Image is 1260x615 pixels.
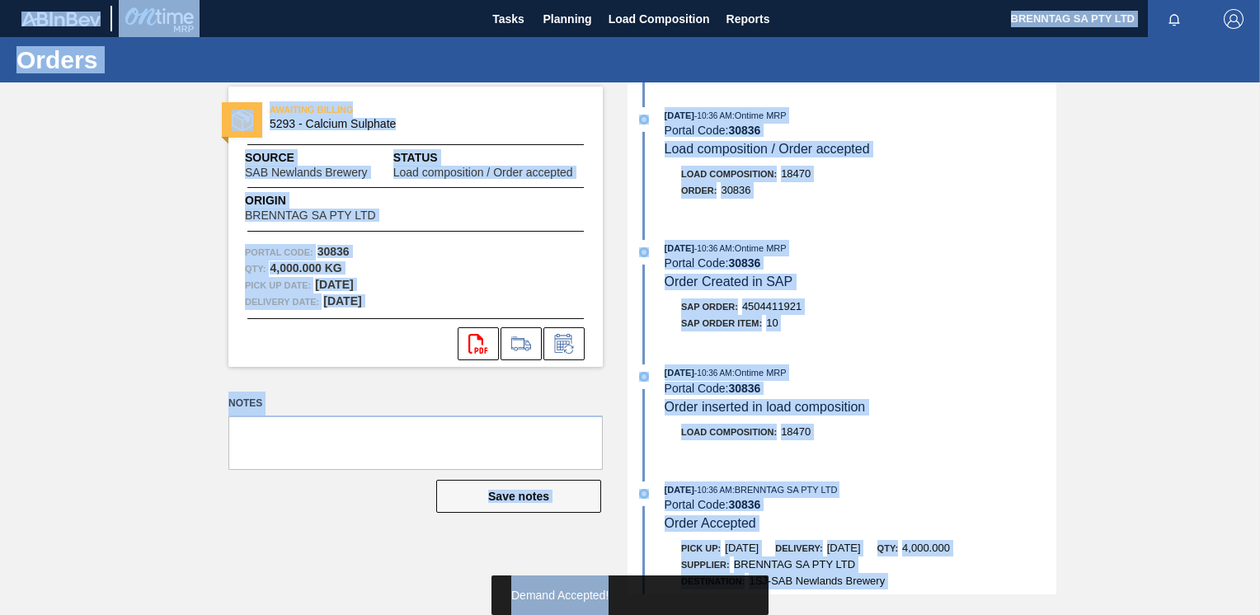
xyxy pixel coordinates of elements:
[749,575,885,587] span: 1SJ-SAB Newlands Brewery
[681,543,721,553] span: Pick up:
[245,293,319,310] span: Delivery Date:
[728,256,760,270] strong: 30836
[639,372,649,382] img: atual
[728,382,760,395] strong: 30836
[436,480,601,513] button: Save notes
[245,209,376,222] span: BRENNTAG SA PTY LTD
[732,368,787,378] span: : Ontime MRP
[681,318,762,328] span: SAP Order Item:
[694,111,732,120] span: - 10:36 AM
[694,486,732,495] span: - 10:36 AM
[270,101,501,118] span: AWAITING BILLING
[543,327,585,360] div: Inform order change
[323,294,361,307] strong: [DATE]
[665,516,756,530] span: Order Accepted
[665,110,694,120] span: [DATE]
[317,245,350,258] strong: 30836
[245,244,313,261] span: Portal Code:
[639,115,649,124] img: atual
[725,542,759,554] span: [DATE]
[681,560,730,570] span: Supplier:
[902,542,950,554] span: 4,000.000
[681,427,777,437] span: Load Composition :
[665,498,1056,511] div: Portal Code:
[694,244,732,253] span: - 10:36 AM
[270,118,569,130] span: 5293 - Calcium Sulphate
[393,167,573,179] span: Load composition / Order accepted
[726,9,770,29] span: Reports
[781,425,811,438] span: 18470
[1224,9,1244,29] img: Logout
[491,9,527,29] span: Tasks
[665,243,694,253] span: [DATE]
[681,185,717,195] span: Order :
[742,300,802,312] span: 4504411921
[543,9,592,29] span: Planning
[270,261,341,275] strong: 4,000.000 KG
[734,558,855,570] span: BRENNTAG SA PTY LTD
[609,9,710,29] span: Load Composition
[393,149,586,167] span: Status
[639,489,649,499] img: atual
[728,124,760,137] strong: 30836
[732,485,838,495] span: : BRENNTAG SA PTY LTD
[511,589,609,602] span: Demand Accepted!
[665,485,694,495] span: [DATE]
[665,368,694,378] span: [DATE]
[665,382,1056,395] div: Portal Code:
[245,277,311,293] span: Pick up Date:
[665,275,793,289] span: Order Created in SAP
[781,167,811,180] span: 18470
[728,498,760,511] strong: 30836
[721,184,750,196] span: 30836
[1148,7,1201,31] button: Notifications
[639,247,649,257] img: atual
[245,167,368,179] span: SAB Newlands Brewery
[245,192,416,209] span: Origin
[245,149,393,167] span: Source
[21,12,101,26] img: TNhmsLtSVTkK8tSr43FrP2fwEKptu5GPRR3wAAAABJRU5ErkJggg==
[732,110,787,120] span: : Ontime MRP
[315,278,353,291] strong: [DATE]
[665,256,1056,270] div: Portal Code:
[766,317,778,329] span: 10
[665,142,870,156] span: Load composition / Order accepted
[458,327,499,360] div: Open PDF file
[665,124,1056,137] div: Portal Code:
[732,243,787,253] span: : Ontime MRP
[16,50,309,69] h1: Orders
[665,400,866,414] span: Order inserted in load composition
[228,392,603,415] label: Notes
[775,543,822,553] span: Delivery:
[877,543,898,553] span: Qty:
[694,369,732,378] span: - 10:36 AM
[232,110,253,131] img: status
[827,542,861,554] span: [DATE]
[681,302,738,312] span: SAP Order:
[245,261,266,277] span: Qty :
[681,169,777,179] span: Load Composition :
[501,327,542,360] div: Go to Load Composition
